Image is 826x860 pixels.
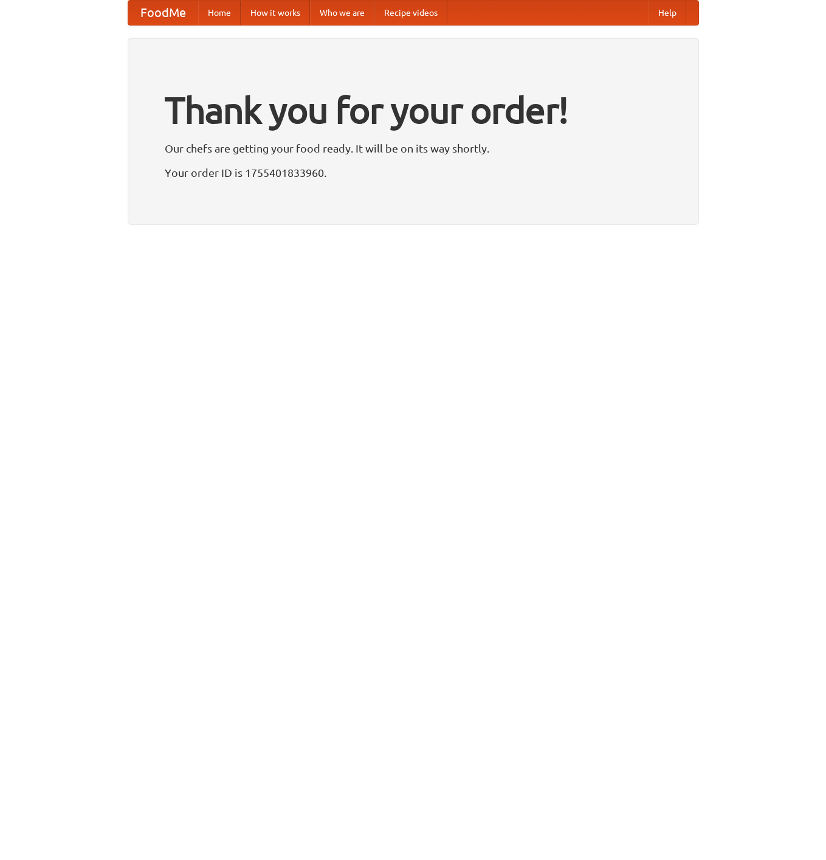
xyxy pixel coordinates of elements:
a: Recipe videos [374,1,447,25]
p: Your order ID is 1755401833960. [165,163,662,182]
a: How it works [241,1,310,25]
a: FoodMe [128,1,198,25]
a: Home [198,1,241,25]
a: Help [649,1,686,25]
a: Who we are [310,1,374,25]
h1: Thank you for your order! [165,81,662,139]
p: Our chefs are getting your food ready. It will be on its way shortly. [165,139,662,157]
